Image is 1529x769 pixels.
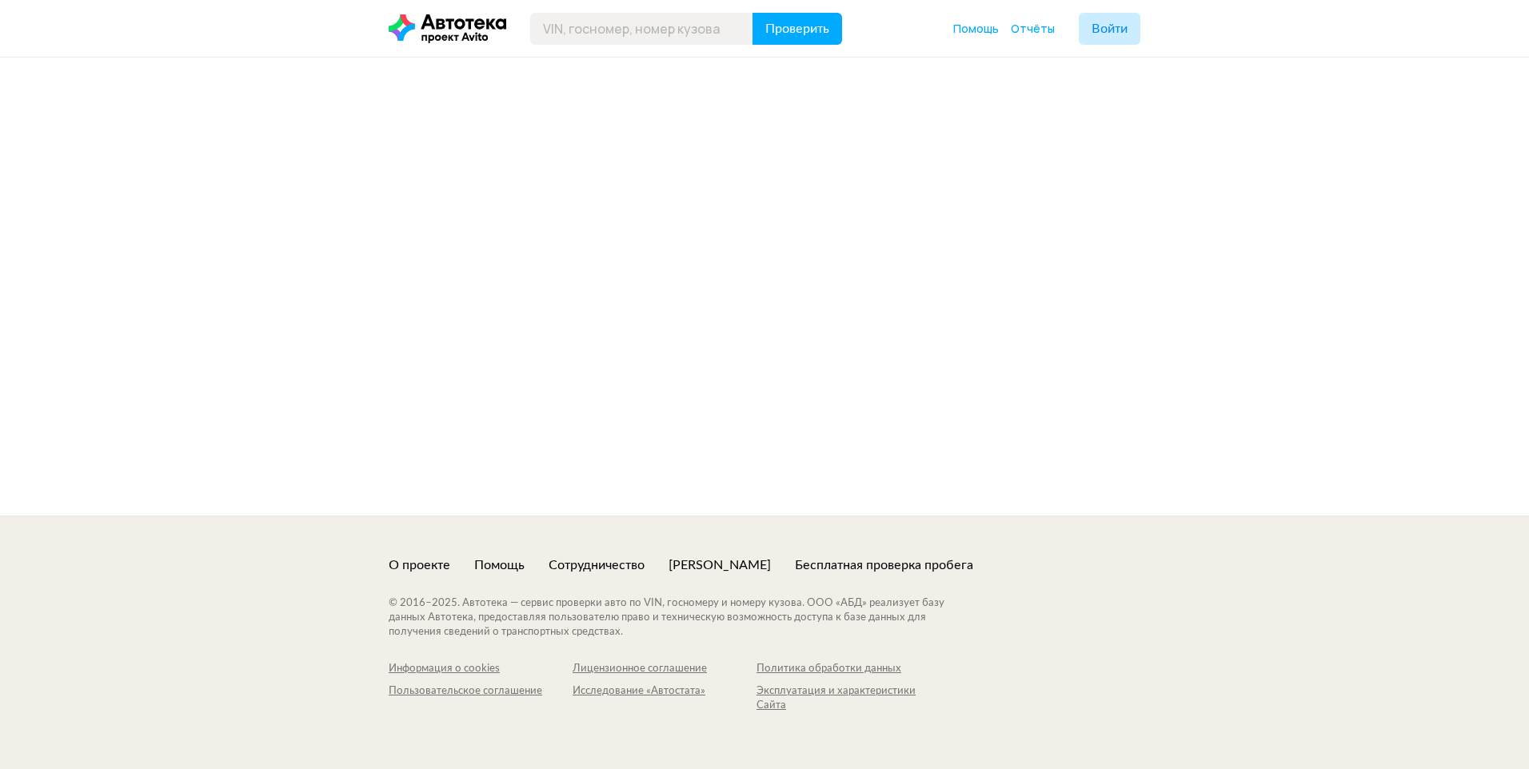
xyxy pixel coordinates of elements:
[573,684,757,713] a: Исследование «Автостата»
[1011,21,1055,37] a: Отчёты
[757,684,940,713] a: Эксплуатация и характеристики Сайта
[389,684,573,713] a: Пользовательское соглашение
[1079,13,1140,45] button: Войти
[795,556,973,574] a: Бесплатная проверка пробега
[573,684,757,699] div: Исследование «Автостата»
[753,13,842,45] button: Проверить
[573,662,757,676] a: Лицензионное соглашение
[757,662,940,676] a: Политика обработки данных
[389,662,573,676] a: Информация о cookies
[549,556,645,574] a: Сотрудничество
[474,556,525,574] a: Помощь
[669,556,771,574] a: [PERSON_NAME]
[389,556,450,574] a: О проекте
[765,22,829,35] span: Проверить
[530,13,753,45] input: VIN, госномер, номер кузова
[1092,22,1128,35] span: Войти
[953,21,999,36] span: Помощь
[953,21,999,37] a: Помощь
[389,684,573,699] div: Пользовательское соглашение
[1011,21,1055,36] span: Отчёты
[389,596,976,640] div: © 2016– 2025 . Автотека — сервис проверки авто по VIN, госномеру и номеру кузова. ООО «АБД» реали...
